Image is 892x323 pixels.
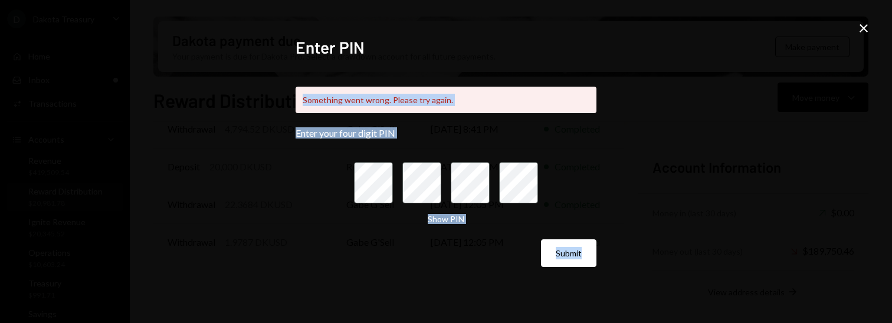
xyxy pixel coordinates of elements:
button: Show PIN [428,214,464,225]
div: Enter your four digit PIN [296,127,596,139]
button: Submit [541,239,596,267]
input: pin code 4 of 4 [499,162,538,203]
input: pin code 3 of 4 [451,162,490,203]
input: pin code 2 of 4 [402,162,441,203]
div: Something went wrong. Please try again. [296,87,596,113]
input: pin code 1 of 4 [354,162,393,203]
h2: Enter PIN [296,36,596,59]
